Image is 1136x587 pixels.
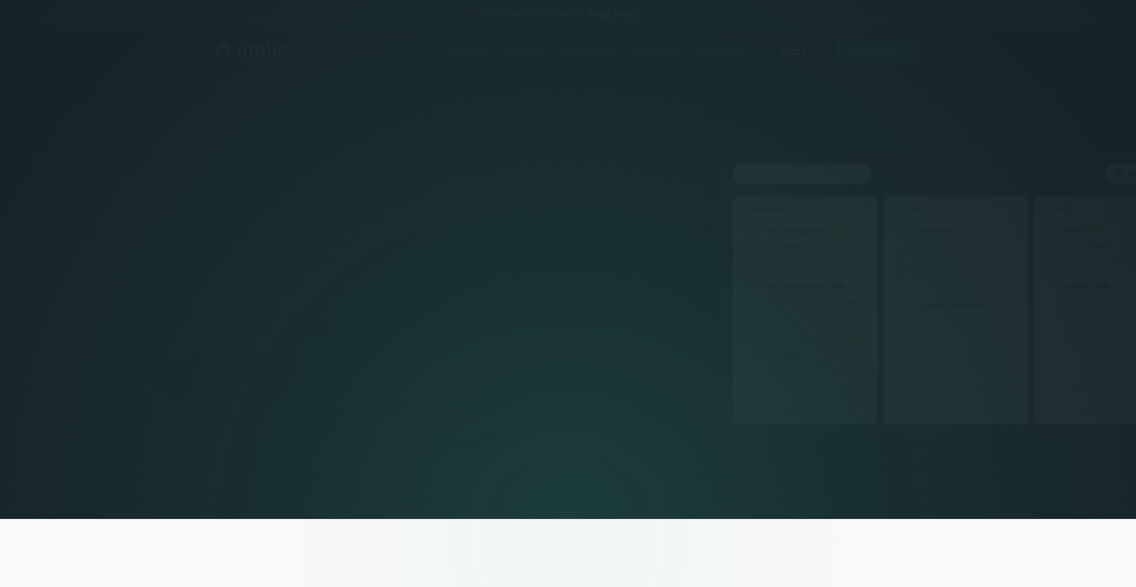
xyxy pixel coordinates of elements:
[835,39,921,63] a: Book a Demo
[466,7,649,22] span: 🎉 We closed our Series A!
[549,39,621,63] a: Connectors
[698,43,745,58] div: Resources
[438,39,493,63] a: Product
[688,39,769,63] div: Resources
[493,39,549,63] a: Security
[216,43,287,58] a: home
[656,8,671,21] button: ×
[769,39,815,63] a: About
[587,9,649,19] a: Read more →
[621,39,688,63] a: Use Cases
